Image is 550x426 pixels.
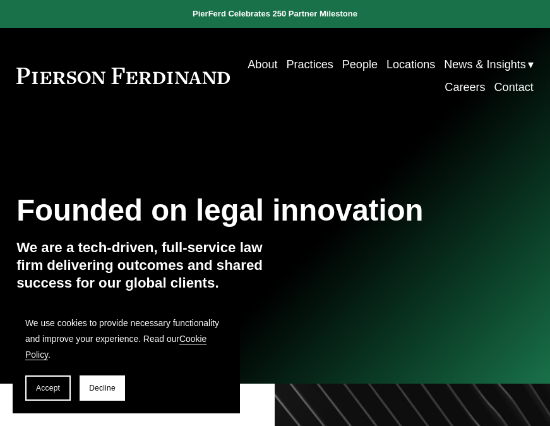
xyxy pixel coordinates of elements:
button: Accept [25,375,71,401]
a: folder dropdown [444,53,534,76]
a: Locations [386,53,435,76]
h1: Founded on legal innovation [16,193,447,228]
a: Practices [286,53,333,76]
h4: We are a tech-driven, full-service law firm delivering outcomes and shared success for our global... [16,239,275,293]
a: Careers [445,76,485,99]
span: News & Insights [444,54,526,75]
a: About [248,53,277,76]
p: We use cookies to provide necessary functionality and improve your experience. Read our . [25,315,227,363]
span: Decline [89,384,116,393]
span: Accept [36,384,60,393]
a: Cookie Policy [25,334,206,360]
a: Contact [494,76,534,99]
button: Decline [80,375,125,401]
section: Cookie banner [13,303,240,413]
a: People [342,53,378,76]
